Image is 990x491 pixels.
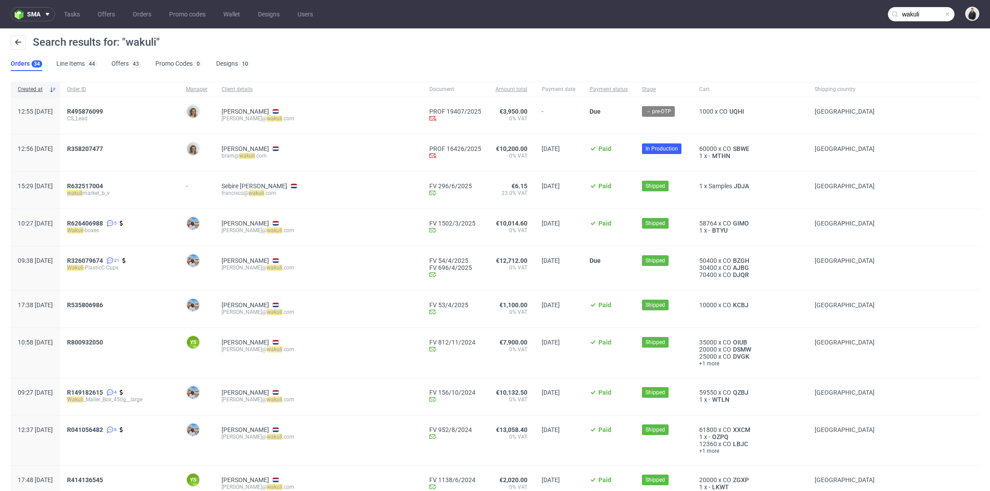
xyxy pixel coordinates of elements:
[699,108,800,115] div: x
[645,338,665,346] span: Shipped
[699,353,717,360] span: 25000
[699,264,800,271] div: x
[699,389,717,396] span: 59550
[723,346,731,353] span: CO
[267,484,282,490] mark: wakuli
[495,309,527,316] span: 0% VAT
[186,179,207,190] div: -
[67,227,83,234] mark: Wakuli
[699,271,800,278] div: x
[728,108,746,115] a: UQHI
[11,7,55,21] button: sma
[267,115,282,122] mark: wakuli
[429,389,481,396] a: FV 156/10/2024
[719,108,728,115] span: CO
[18,426,53,433] span: 12:37 [DATE]
[815,86,875,93] span: Shipping country
[590,108,601,115] span: Due
[699,264,717,271] span: 30400
[723,271,731,278] span: CO
[67,108,105,115] a: R495876099
[598,476,611,483] span: Paid
[18,301,53,309] span: 17:38 [DATE]
[242,61,248,67] div: 10
[18,257,53,264] span: 09:38 [DATE]
[542,220,560,227] span: [DATE]
[723,353,731,360] span: CO
[815,426,875,433] span: [GEOGRAPHIC_DATA]
[731,301,750,309] span: KCBJ
[67,190,83,196] mark: wakuli
[590,86,628,93] span: Payment status
[699,426,717,433] span: 61800
[709,227,710,234] span: -
[27,11,40,17] span: sma
[429,182,481,190] a: FV 296/6/2025
[815,476,875,483] span: [GEOGRAPHIC_DATA]
[542,257,560,264] span: [DATE]
[495,190,527,197] span: 23.0% VAT
[67,182,105,190] a: R632517004
[496,257,527,264] span: €12,712.00
[645,388,665,396] span: Shipped
[222,426,269,433] a: [PERSON_NAME]
[495,396,527,403] span: 0% VAT
[239,153,255,159] mark: wakuli
[699,301,800,309] div: x
[187,217,199,230] img: Marta Kozłowska
[89,61,95,67] div: 44
[67,86,172,93] span: Order ID
[67,389,105,396] a: R149182615
[67,476,105,483] a: R414136545
[731,257,751,264] span: BZGH
[495,483,527,491] span: 0% VAT
[731,145,751,152] span: SBWE
[815,389,875,396] span: [GEOGRAPHIC_DATA]
[67,190,172,197] span: market_b_v
[222,339,269,346] a: [PERSON_NAME]
[127,7,157,21] a: Orders
[699,152,703,159] span: 1
[815,220,875,227] span: [GEOGRAPHIC_DATA]
[187,336,199,348] figcaption: YS
[710,483,731,491] a: LKWT
[222,301,269,309] a: [PERSON_NAME]
[67,257,105,264] a: R326079674
[645,426,665,434] span: Shipped
[495,264,527,271] span: 0% VAT
[699,360,800,367] span: +1 more
[709,433,710,440] span: -
[499,108,527,115] span: €3,950.00
[699,396,800,403] div: x
[542,301,560,309] span: [DATE]
[645,257,665,265] span: Shipped
[267,309,282,315] mark: wakuli
[67,257,103,264] span: R326079674
[731,271,751,278] a: DJQR
[731,346,753,353] a: DSMW
[598,182,611,190] span: Paid
[67,220,105,227] a: R626406988
[67,264,172,271] span: -PlasticC-Cups
[542,182,560,190] span: [DATE]
[429,257,481,264] a: FV 54/4/2025
[18,86,46,93] span: Created at
[267,227,282,234] mark: wakuli
[732,182,751,190] a: JDJA
[218,7,246,21] a: Wallet
[731,353,751,360] a: DVGK
[723,257,731,264] span: CO
[699,152,800,159] div: x
[699,483,800,491] div: x
[699,433,703,440] span: 1
[710,433,730,440] a: OZPQ
[645,219,665,227] span: Shipped
[710,396,731,403] span: WTLN
[542,339,560,346] span: [DATE]
[164,7,211,21] a: Promo codes
[105,426,117,433] a: 6
[187,386,199,399] img: Marta Kozłowska
[267,434,282,440] mark: wakuli
[723,440,731,447] span: CO
[710,227,729,234] span: BTYU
